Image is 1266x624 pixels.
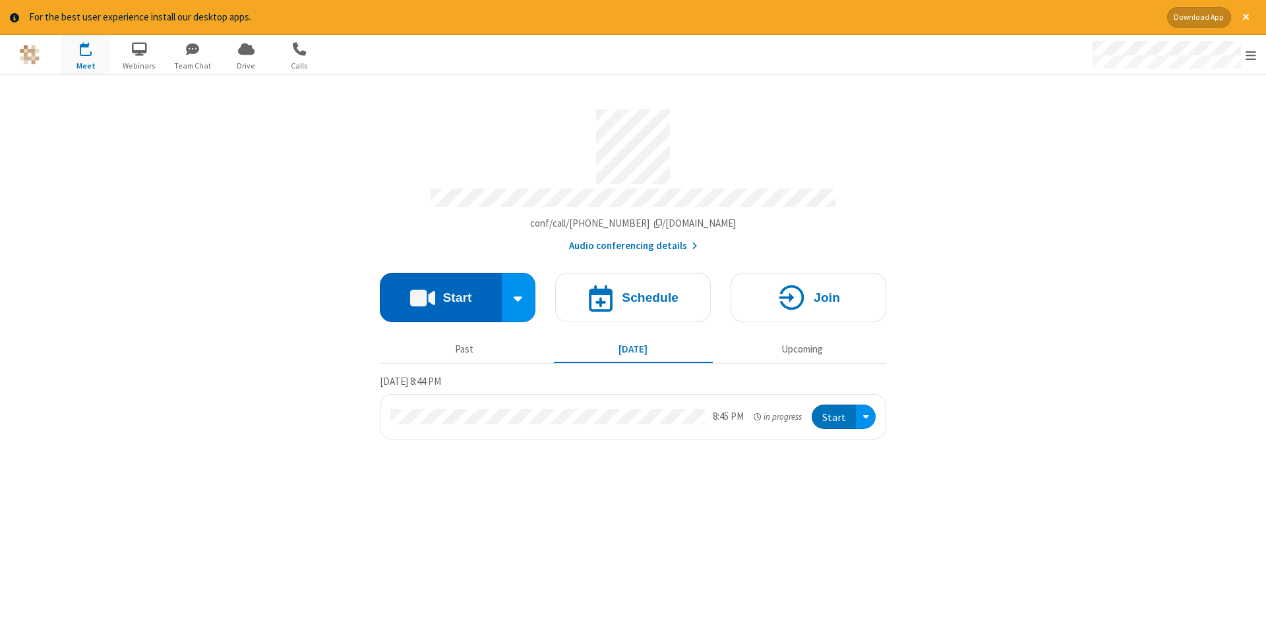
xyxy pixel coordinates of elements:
[61,60,111,72] span: Meet
[222,60,271,72] span: Drive
[20,45,40,65] img: QA Selenium DO NOT DELETE OR CHANGE
[5,35,54,74] button: Logo
[502,273,536,322] div: Start conference options
[731,273,886,322] button: Join
[814,291,840,304] h4: Join
[530,217,737,229] span: Copy my meeting room link
[115,60,164,72] span: Webinars
[275,60,324,72] span: Calls
[380,375,441,387] span: [DATE] 8:44 PM
[380,273,502,322] button: Start
[1236,7,1256,28] button: Close alert
[380,99,886,253] section: Account details
[168,60,218,72] span: Team Chat
[723,337,882,362] button: Upcoming
[1167,7,1231,28] button: Download App
[1080,35,1266,74] div: Open menu
[385,337,544,362] button: Past
[713,409,744,424] div: 8:45 PM
[569,239,698,254] button: Audio conferencing details
[530,216,737,231] button: Copy my meeting room linkCopy my meeting room link
[554,337,713,362] button: [DATE]
[754,411,802,423] em: in progress
[622,291,678,304] h4: Schedule
[442,291,471,304] h4: Start
[812,405,856,429] button: Start
[89,42,98,52] div: 1
[856,405,876,429] div: Open menu
[555,273,711,322] button: Schedule
[29,10,1157,25] div: For the best user experience install our desktop apps.
[380,374,886,440] section: Today's Meetings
